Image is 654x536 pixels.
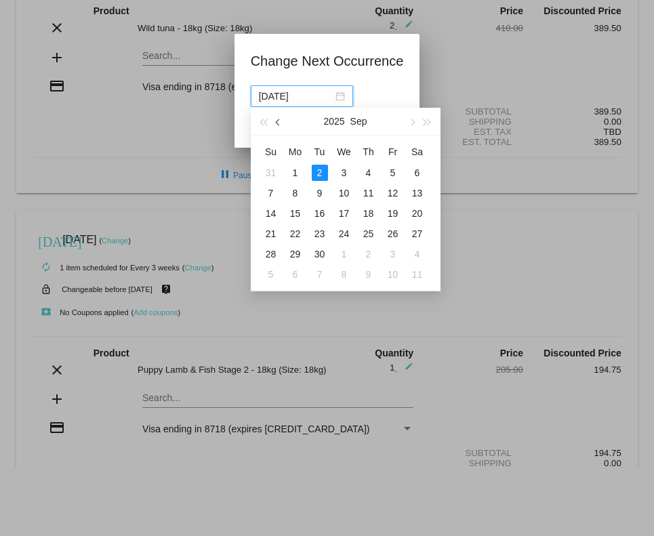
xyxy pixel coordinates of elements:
[263,246,279,262] div: 28
[263,165,279,181] div: 31
[336,266,352,283] div: 8
[312,266,328,283] div: 7
[283,183,308,203] td: 9/8/2025
[259,183,283,203] td: 9/7/2025
[312,226,328,242] div: 23
[259,244,283,264] td: 9/28/2025
[405,203,430,224] td: 9/20/2025
[332,264,356,285] td: 10/8/2025
[336,226,352,242] div: 24
[405,183,430,203] td: 9/13/2025
[385,205,401,222] div: 19
[381,163,405,183] td: 9/5/2025
[256,108,271,135] button: Last year (Control + left)
[283,163,308,183] td: 9/1/2025
[259,141,283,163] th: Sun
[312,205,328,222] div: 16
[332,163,356,183] td: 9/3/2025
[356,264,381,285] td: 10/9/2025
[356,163,381,183] td: 9/4/2025
[361,246,377,262] div: 2
[263,266,279,283] div: 5
[361,266,377,283] div: 9
[308,203,332,224] td: 9/16/2025
[283,264,308,285] td: 10/6/2025
[385,246,401,262] div: 3
[287,246,304,262] div: 29
[259,224,283,244] td: 9/21/2025
[409,205,426,222] div: 20
[308,224,332,244] td: 9/23/2025
[385,185,401,201] div: 12
[356,183,381,203] td: 9/11/2025
[308,244,332,264] td: 9/30/2025
[308,264,332,285] td: 10/7/2025
[350,108,367,135] button: Sep
[259,264,283,285] td: 10/5/2025
[271,108,286,135] button: Previous month (PageUp)
[356,244,381,264] td: 10/2/2025
[361,226,377,242] div: 25
[420,108,434,135] button: Next year (Control + right)
[308,183,332,203] td: 9/9/2025
[263,205,279,222] div: 14
[385,165,401,181] div: 5
[259,203,283,224] td: 9/14/2025
[356,203,381,224] td: 9/18/2025
[287,226,304,242] div: 22
[287,185,304,201] div: 8
[332,244,356,264] td: 10/1/2025
[336,185,352,201] div: 10
[312,165,328,181] div: 2
[381,264,405,285] td: 10/10/2025
[263,226,279,242] div: 21
[356,141,381,163] th: Thu
[381,141,405,163] th: Fri
[385,266,401,283] div: 10
[283,244,308,264] td: 9/29/2025
[287,205,304,222] div: 15
[385,226,401,242] div: 26
[409,226,426,242] div: 27
[356,224,381,244] td: 9/25/2025
[405,163,430,183] td: 9/6/2025
[283,224,308,244] td: 9/22/2025
[409,246,426,262] div: 4
[381,224,405,244] td: 9/26/2025
[332,183,356,203] td: 9/10/2025
[283,141,308,163] th: Mon
[361,205,377,222] div: 18
[332,203,356,224] td: 9/17/2025
[332,224,356,244] td: 9/24/2025
[323,108,344,135] button: 2025
[405,224,430,244] td: 9/27/2025
[332,141,356,163] th: Wed
[283,203,308,224] td: 9/15/2025
[336,246,352,262] div: 1
[381,203,405,224] td: 9/19/2025
[405,264,430,285] td: 10/11/2025
[381,183,405,203] td: 9/12/2025
[287,266,304,283] div: 6
[409,185,426,201] div: 13
[409,266,426,283] div: 11
[287,165,304,181] div: 1
[263,185,279,201] div: 7
[308,141,332,163] th: Tue
[361,165,377,181] div: 4
[381,244,405,264] td: 10/3/2025
[251,50,404,72] h1: Change Next Occurrence
[308,163,332,183] td: 9/2/2025
[405,244,430,264] td: 10/4/2025
[336,205,352,222] div: 17
[409,165,426,181] div: 6
[312,185,328,201] div: 9
[336,165,352,181] div: 3
[405,141,430,163] th: Sat
[259,163,283,183] td: 8/31/2025
[312,246,328,262] div: 30
[259,89,333,104] input: Select date
[405,108,420,135] button: Next month (PageDown)
[361,185,377,201] div: 11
